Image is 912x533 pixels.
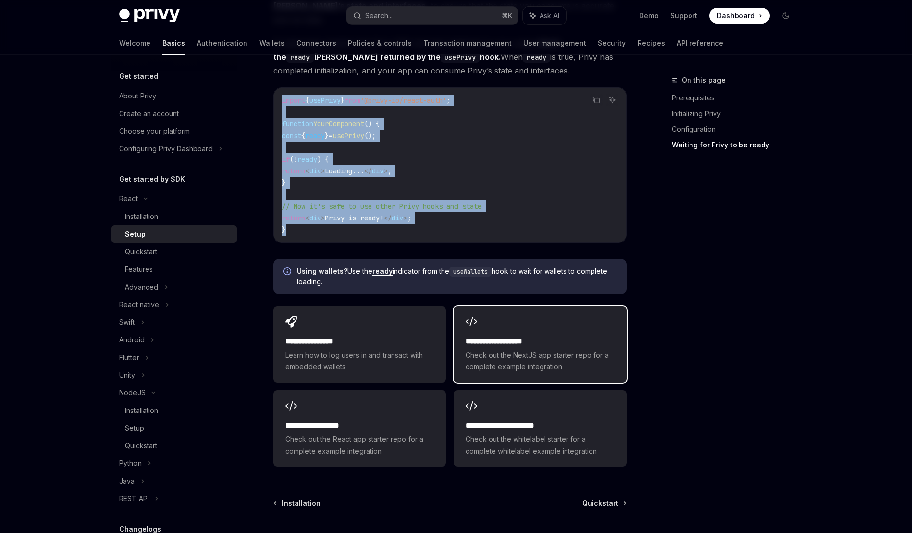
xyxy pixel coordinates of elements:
[341,96,345,105] span: }
[677,31,723,55] a: API reference
[384,214,392,222] span: </
[125,281,158,293] div: Advanced
[446,96,450,105] span: ;
[364,167,372,175] span: </
[502,12,512,20] span: ⌘ K
[282,225,286,234] span: }
[282,167,305,175] span: return
[119,475,135,487] div: Java
[125,264,153,275] div: Features
[345,96,360,105] span: from
[282,214,305,222] span: return
[286,52,314,63] code: ready
[297,267,347,275] strong: Using wallets?
[111,208,237,225] a: Installation
[111,243,237,261] a: Quickstart
[313,120,364,128] span: YourComponent
[296,31,336,55] a: Connectors
[638,31,665,55] a: Recipes
[682,74,726,86] span: On this page
[111,437,237,455] a: Quickstart
[454,306,626,383] a: **** **** **** ****Check out the NextJS app starter repo for a complete example integration
[372,167,384,175] span: div
[282,178,286,187] span: }
[197,31,247,55] a: Authentication
[119,299,159,311] div: React native
[365,10,393,22] div: Search...
[466,434,615,457] span: Check out the whitelabel starter for a complete whitelabel example integration
[392,214,403,222] span: div
[317,155,329,164] span: ) {
[523,52,550,63] code: ready
[125,228,146,240] div: Setup
[454,390,626,467] a: **** **** **** **** ***Check out the whitelabel starter for a complete whitelabel example integra...
[111,105,237,122] a: Create an account
[305,131,325,140] span: ready
[285,434,434,457] span: Check out the React app starter repo for a complete example integration
[348,31,412,55] a: Policies & controls
[111,402,237,419] a: Installation
[364,131,376,140] span: ();
[119,334,145,346] div: Android
[119,71,158,82] h5: Get started
[606,94,618,106] button: Ask AI
[290,155,294,164] span: (
[309,214,321,222] span: div
[283,267,293,277] svg: Info
[449,267,492,277] code: useWallets
[360,96,446,105] span: '@privy-io/react-auth'
[297,155,317,164] span: ready
[672,121,801,137] a: Configuration
[329,131,333,140] span: =
[778,8,793,24] button: Toggle dark mode
[119,458,142,469] div: Python
[111,122,237,140] a: Choose your platform
[285,349,434,373] span: Learn how to log users in and transact with embedded wallets
[672,90,801,106] a: Prerequisites
[441,52,480,63] code: usePrivy
[325,214,384,222] span: Privy is ready!
[388,167,392,175] span: ;
[540,11,559,21] span: Ask AI
[125,422,144,434] div: Setup
[282,498,320,508] span: Installation
[297,266,617,287] span: Use the indicator from the hook to wait for wallets to complete loading.
[119,125,190,137] div: Choose your platform
[125,246,157,258] div: Quickstart
[670,11,697,21] a: Support
[717,11,755,21] span: Dashboard
[273,390,446,467] a: **** **** **** ***Check out the React app starter repo for a complete example integration
[125,440,157,452] div: Quickstart
[162,31,185,55] a: Basics
[282,131,301,140] span: const
[523,7,566,24] button: Ask AI
[305,96,309,105] span: {
[407,214,411,222] span: ;
[119,493,149,505] div: REST API
[119,31,150,55] a: Welcome
[403,214,407,222] span: >
[119,173,185,185] h5: Get started by SDK
[582,498,618,508] span: Quickstart
[119,369,135,381] div: Unity
[590,94,603,106] button: Copy the contents from the code block
[321,167,325,175] span: >
[294,155,297,164] span: !
[466,349,615,373] span: Check out the NextJS app starter repo for a complete example integration
[119,316,135,328] div: Swift
[111,225,237,243] a: Setup
[273,36,627,77] span: To determine whether the Privy SDK has fully initialized on your page, When is true, Privy has co...
[372,267,393,276] a: ready
[125,405,158,416] div: Installation
[273,306,446,383] a: **** **** **** *Learn how to log users in and transact with embedded wallets
[582,498,626,508] a: Quickstart
[282,96,305,105] span: import
[672,137,801,153] a: Waiting for Privy to be ready
[672,106,801,121] a: Initializing Privy
[309,167,321,175] span: div
[639,11,659,21] a: Demo
[384,167,388,175] span: >
[282,155,290,164] span: if
[119,108,179,120] div: Create an account
[125,211,158,222] div: Installation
